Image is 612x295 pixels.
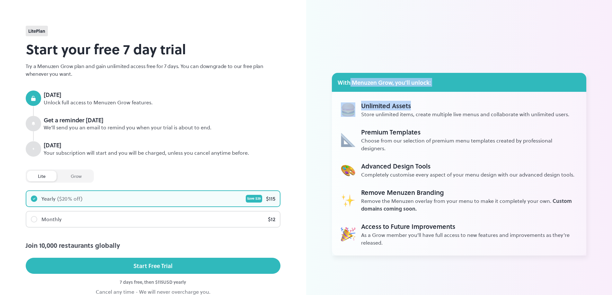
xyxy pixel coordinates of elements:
[26,62,280,78] p: Try a Menuzen Grow plan and gain unlimited access free for 7 days. You can downgrade to our free ...
[361,197,572,212] span: Custom domains coming soon.
[28,28,45,34] span: lite Plan
[44,149,280,157] div: Your subscription will start and you will be charged, unless you cancel anytime before.
[361,110,569,118] div: Store unlimited items, create multiple live menus and collaborate with unlimited users.
[341,227,355,241] img: Unlimited Assets
[361,231,578,247] div: As a Grow member you’ll have full access to new features and improvements as they’re released.
[361,137,578,152] div: Choose from our selection of premium menu templates created by professional designers.
[44,116,280,124] div: Get a reminder [DATE]
[341,133,355,147] img: Unlimited Assets
[268,215,275,223] div: $ 12
[361,221,578,231] div: Access to Future Improvements
[266,195,275,203] div: $ 115
[27,171,57,181] div: lite
[341,193,355,207] img: Unlimited Assets
[361,187,578,197] div: Remove Menuzen Branding
[60,171,93,181] div: grow
[26,258,280,274] button: Start Free Trial
[361,171,574,178] div: Completely customise every aspect of your menu design with our advanced design tools.
[246,195,262,203] div: Save $ 29
[361,127,578,137] div: Premium Templates
[44,124,280,131] div: We’ll send you an email to remind you when your trial is about to end.
[26,240,280,250] div: Join 10,000 restaurants globally
[57,195,83,203] div: ($ 20 % off)
[41,195,56,203] div: Yearly
[341,163,355,177] img: Unlimited Assets
[332,73,587,92] div: With Menuzen Grow, you’ll unlock:
[361,161,574,171] div: Advanced Design Tools
[26,279,280,285] div: 7 days free, then $ 115 USD yearly
[26,39,280,59] h2: Start your free 7 day trial
[44,91,280,99] div: [DATE]
[361,197,578,213] div: Remove the Menuzen overlay from your menu to make it completely your own.
[133,261,173,271] div: Start Free Trial
[44,141,280,149] div: [DATE]
[44,99,280,106] div: Unlock full access to Menuzen Grow features.
[361,101,569,110] div: Unlimited Assets
[41,215,62,223] div: Monthly
[341,102,355,117] img: Unlimited Assets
